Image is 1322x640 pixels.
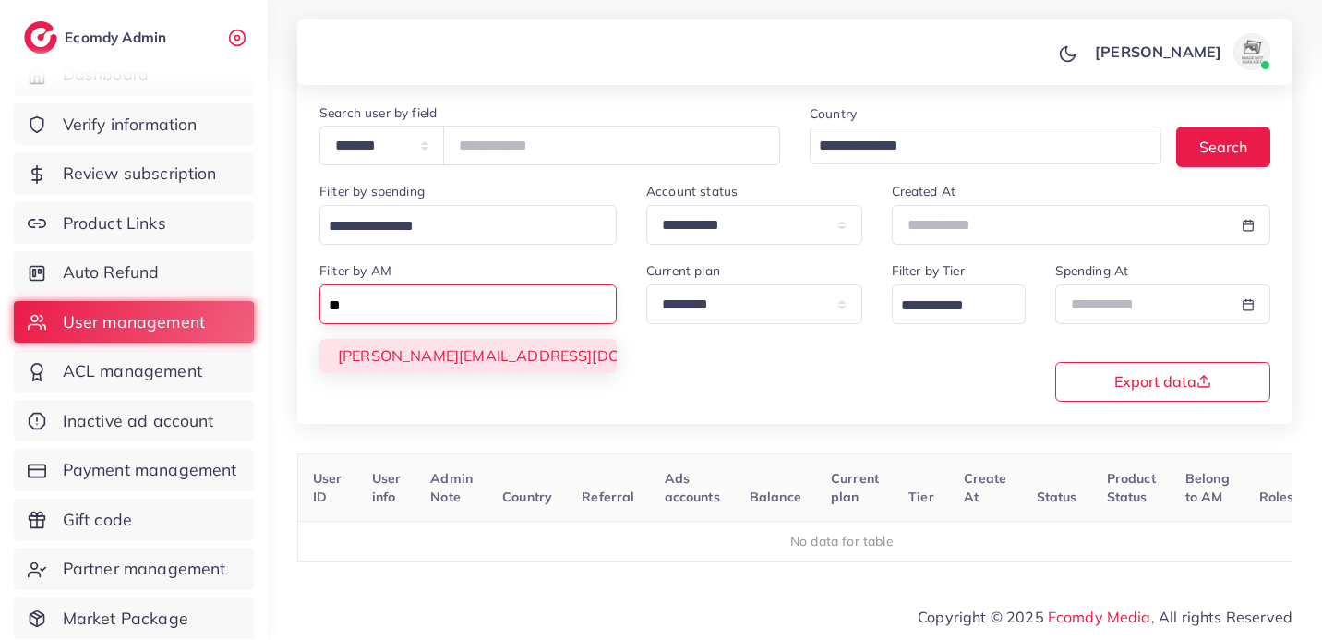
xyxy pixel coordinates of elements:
a: ACL management [14,350,254,392]
span: Admin Note [430,470,473,505]
span: Inactive ad account [63,409,214,433]
label: Current plan [646,261,720,280]
span: Dashboard [63,63,149,87]
a: Auto Refund [14,251,254,294]
span: Create At [964,470,1007,505]
a: Review subscription [14,152,254,195]
span: Review subscription [63,162,217,186]
p: [PERSON_NAME] [1095,41,1221,63]
label: Search user by field [319,103,437,122]
a: Verify information [14,103,254,146]
img: logo [24,21,57,54]
span: Partner management [63,557,226,581]
label: Filter by spending [319,182,425,200]
span: Payment management [63,458,237,482]
a: Dashboard [14,54,254,96]
span: Current plan [831,470,879,505]
span: Gift code [63,508,132,532]
span: Product Links [63,211,166,235]
span: Copyright © 2025 [918,606,1292,628]
label: Created At [892,182,956,200]
img: avatar [1233,33,1270,70]
span: Market Package [63,607,188,631]
input: Search for option [322,292,593,320]
a: Partner management [14,548,254,590]
a: Product Links [14,202,254,245]
a: logoEcomdy Admin [24,21,171,54]
span: User management [63,310,205,334]
span: Auto Refund [63,260,160,284]
span: User info [372,470,402,505]
span: , All rights Reserved [1151,606,1292,628]
input: Search for option [895,292,1002,320]
a: User management [14,301,254,344]
div: Search for option [319,205,617,245]
label: Account status [646,182,738,200]
div: Search for option [810,127,1161,164]
a: Gift code [14,499,254,541]
a: Payment management [14,449,254,491]
span: Tier [908,489,934,505]
span: Referral [582,489,634,505]
label: Filter by AM [319,261,391,280]
button: Search [1176,127,1270,166]
a: Ecomdy Media [1048,608,1151,626]
span: Product Status [1107,470,1156,505]
span: Roles [1259,489,1294,505]
label: Filter by Tier [892,261,965,280]
span: Ads accounts [665,470,720,505]
input: Search for option [812,132,1137,161]
li: [PERSON_NAME][EMAIL_ADDRESS][DOMAIN_NAME] [319,339,617,373]
h2: Ecomdy Admin [65,29,171,46]
span: Verify information [63,113,198,137]
button: Export data [1055,362,1271,402]
a: Inactive ad account [14,400,254,442]
label: Country [810,104,857,123]
span: Belong to AM [1185,470,1230,505]
span: Balance [750,489,801,505]
span: Status [1037,489,1077,505]
span: Country [502,489,552,505]
a: Market Package [14,598,254,640]
span: ACL management [63,359,202,383]
label: Spending At [1055,261,1129,280]
span: User ID [313,470,343,505]
div: Search for option [892,284,1026,324]
input: Search for option [322,212,593,241]
div: Search for option [319,284,617,324]
span: Export data [1114,374,1211,389]
a: [PERSON_NAME]avatar [1085,33,1278,70]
